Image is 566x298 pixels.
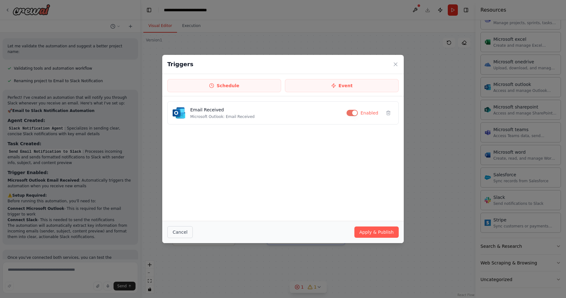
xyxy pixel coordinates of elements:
[190,114,341,119] p: Microsoft Outlook: Email Received
[383,108,393,118] button: Delete trigger
[167,60,193,69] h2: Triggers
[285,79,399,92] button: Event
[167,226,193,238] button: Cancel
[360,110,378,116] span: Enabled
[190,107,341,113] h4: Email Received
[6,156,13,162] button: Open VU Education Lab Assistant
[354,226,399,238] button: Apply & Publish
[167,79,281,92] button: Schedule
[173,107,185,119] img: Microsoft Outlook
